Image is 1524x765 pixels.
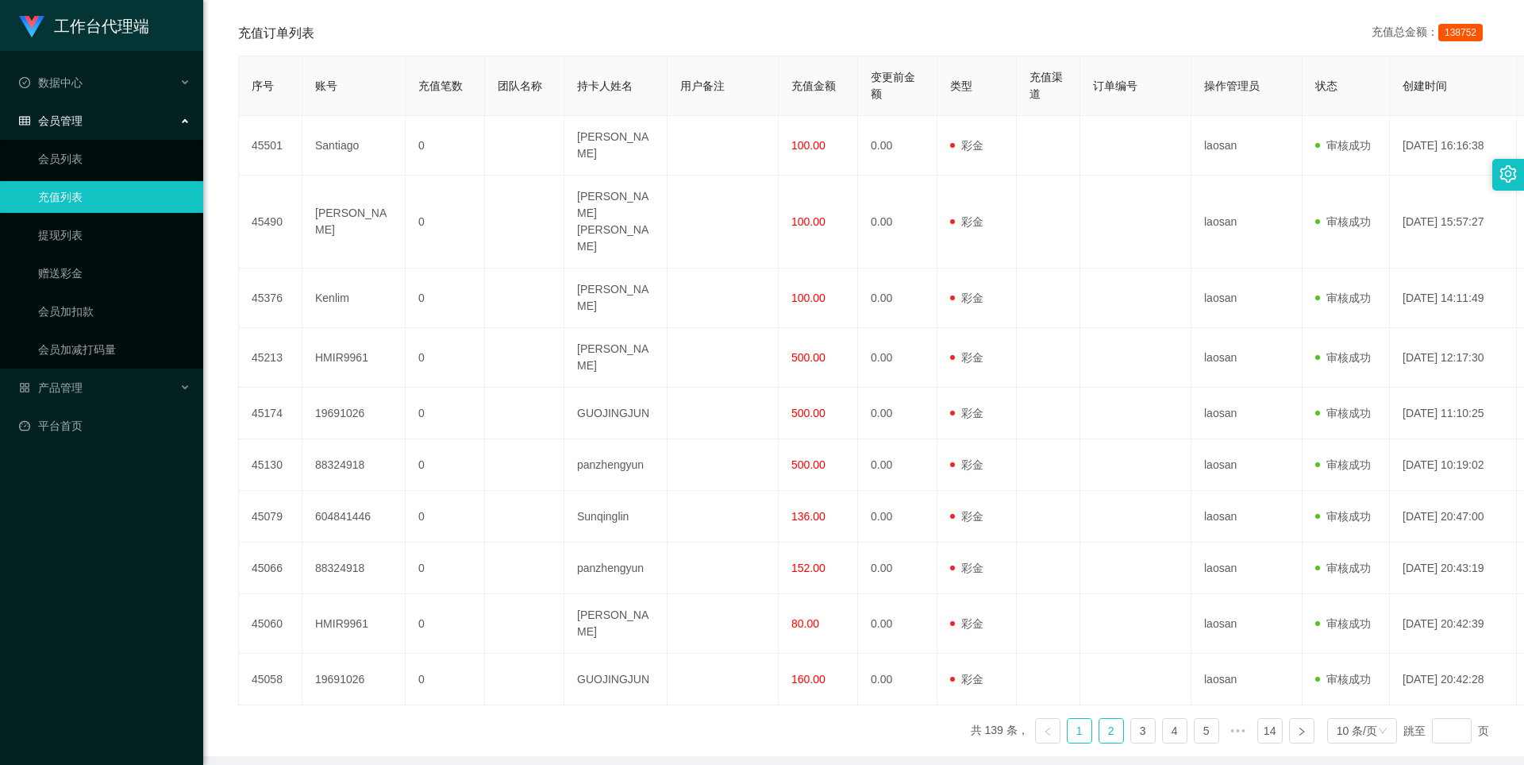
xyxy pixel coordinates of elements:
td: Sunqinglin [564,491,668,543]
td: [PERSON_NAME] [564,116,668,176]
td: [DATE] 20:43:19 [1390,543,1517,594]
a: 14 [1258,719,1282,743]
div: 充值总金额： [1372,24,1489,43]
td: 0.00 [858,439,937,491]
span: 审核成功 [1315,351,1371,364]
span: 彩金 [950,562,983,574]
span: 彩金 [950,673,983,686]
span: 审核成功 [1315,562,1371,574]
td: laosan [1191,176,1303,269]
td: [DATE] 20:42:39 [1390,594,1517,654]
a: 会员列表 [38,143,190,175]
li: 向后 5 页 [1226,718,1251,744]
td: 0 [406,439,485,491]
span: 审核成功 [1315,510,1371,523]
td: Santiago [302,116,406,176]
span: 充值金额 [791,79,836,92]
span: 充值渠道 [1029,71,1063,100]
span: 审核成功 [1315,215,1371,228]
td: laosan [1191,269,1303,328]
td: 0.00 [858,388,937,439]
span: 持卡人姓名 [577,79,633,92]
span: 序号 [252,79,274,92]
a: 5 [1195,719,1218,743]
span: 变更前金额 [871,71,915,100]
span: 会员管理 [19,114,83,127]
td: 45501 [239,116,302,176]
td: GUOJINGJUN [564,388,668,439]
span: 创建时间 [1403,79,1447,92]
span: 充值订单列表 [238,24,314,43]
a: 2 [1099,719,1123,743]
a: 会员加减打码量 [38,334,190,365]
span: 账号 [315,79,337,92]
td: 45213 [239,328,302,388]
span: 产品管理 [19,381,83,394]
li: 共 139 条， [971,718,1029,744]
td: [DATE] 11:10:25 [1390,388,1517,439]
a: 充值列表 [38,181,190,213]
td: 0 [406,594,485,654]
td: panzhengyun [564,543,668,594]
h1: 工作台代理端 [54,1,149,52]
a: 4 [1163,719,1187,743]
td: 0.00 [858,491,937,543]
span: 彩金 [950,215,983,228]
span: 充值笔数 [418,79,463,92]
span: 500.00 [791,351,825,364]
span: 审核成功 [1315,458,1371,471]
li: 14 [1257,718,1283,744]
td: [PERSON_NAME] [302,176,406,269]
td: laosan [1191,328,1303,388]
span: 100.00 [791,292,825,304]
span: 500.00 [791,458,825,471]
td: 19691026 [302,388,406,439]
td: [DATE] 20:42:28 [1390,654,1517,705]
span: 审核成功 [1315,407,1371,419]
td: 45066 [239,543,302,594]
a: 1 [1068,719,1091,743]
span: ••• [1226,718,1251,744]
li: 2 [1099,718,1124,744]
span: 审核成功 [1315,139,1371,152]
li: 上一页 [1035,718,1060,744]
span: 152.00 [791,562,825,574]
td: GUOJINGJUN [564,654,668,705]
span: 彩金 [950,407,983,419]
td: 45058 [239,654,302,705]
td: laosan [1191,491,1303,543]
span: 审核成功 [1315,673,1371,686]
td: 0 [406,491,485,543]
span: 彩金 [950,351,983,364]
img: logo.9652507e.png [19,16,44,38]
span: 500.00 [791,407,825,419]
span: 彩金 [950,617,983,630]
td: laosan [1191,439,1303,491]
td: 19691026 [302,654,406,705]
i: 图标: left [1043,727,1053,736]
td: laosan [1191,116,1303,176]
td: HMIR9961 [302,328,406,388]
td: [DATE] 16:16:38 [1390,116,1517,176]
td: 45376 [239,269,302,328]
span: 100.00 [791,215,825,228]
td: 0 [406,388,485,439]
td: 45060 [239,594,302,654]
td: 45490 [239,176,302,269]
span: 100.00 [791,139,825,152]
i: 图标: appstore-o [19,382,30,393]
td: laosan [1191,543,1303,594]
span: 136.00 [791,510,825,523]
td: 0 [406,116,485,176]
td: [PERSON_NAME] [564,328,668,388]
td: 45079 [239,491,302,543]
td: 0 [406,269,485,328]
td: 0 [406,328,485,388]
i: 图标: down [1378,726,1387,737]
span: 138752 [1438,24,1483,41]
td: 88324918 [302,543,406,594]
td: [DATE] 14:11:49 [1390,269,1517,328]
li: 5 [1194,718,1219,744]
i: 图标: table [19,115,30,126]
li: 3 [1130,718,1156,744]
